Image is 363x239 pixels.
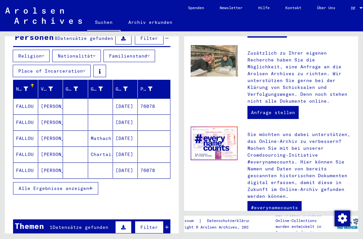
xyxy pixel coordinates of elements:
[276,224,336,235] p: wurden entwickelt in Partnerschaft mit
[113,146,138,162] mat-cell: [DATE]
[16,86,28,93] div: Nachname
[13,146,38,162] mat-cell: FALLOU
[13,65,91,77] button: Place of Incarceration
[91,86,103,93] div: Geburt‏
[13,130,38,146] mat-cell: FALLOU
[13,162,38,178] mat-cell: FALLOU
[202,217,260,224] a: Datenschutzerklärung
[91,84,113,94] div: Geburt‏
[13,98,38,114] mat-cell: FALLOU
[13,80,38,98] mat-header-cell: Nachname
[41,84,63,94] div: Vorname
[247,201,302,214] a: #everynamecounts
[113,98,138,114] mat-cell: [DATE]
[38,130,63,146] mat-cell: [PERSON_NAME]
[140,35,158,41] span: Filter
[66,86,78,93] div: Geburtsname
[41,86,53,93] div: Vorname
[113,114,138,130] mat-cell: [DATE]
[55,35,57,41] span: 8
[173,224,260,230] p: Copyright © Arolsen Archives, 2021
[276,212,336,224] p: Die Arolsen Archives Online-Collections
[173,217,260,224] div: |
[140,84,162,94] div: Prisoner #
[140,224,158,230] span: Filter
[87,14,120,31] a: Suchen
[13,182,98,195] button: Alle Ergebnisse anzeigen
[335,211,350,226] img: Zustimmung ändern
[247,106,299,119] a: Anfrage stellen
[113,162,138,178] mat-cell: [DATE]
[138,80,170,98] mat-header-cell: Prisoner #
[13,50,50,62] button: Religion
[140,86,152,93] div: Prisoner #
[5,8,82,24] img: Arolsen_neg.svg
[52,50,101,62] button: Nationalität
[113,80,138,98] mat-header-cell: Geburtsdatum
[13,114,38,130] mat-cell: FALLOU
[116,86,128,93] div: Geburtsdatum
[15,31,54,43] div: Personen
[113,130,138,146] mat-cell: [DATE]
[50,224,53,230] span: 1
[66,84,87,94] div: Geburtsname
[334,210,350,226] div: Zustimmung ändern
[16,84,38,94] div: Nachname
[247,131,352,200] p: Sie möchten uns dabei unterstützen, das Online-Archiv zu verbessern? Machen Sie mit bei unserer C...
[138,162,170,178] mat-cell: 76078
[247,50,352,105] p: Zusätzlich zu Ihrer eigenen Recherche haben Sie die Möglichkeit, eine Anfrage an die Arolsen Arch...
[88,80,113,98] mat-header-cell: Geburt‏
[15,220,44,232] div: Themen
[19,185,89,191] span: Alle Ergebnisse anzeigen
[135,221,164,233] button: Filter
[191,45,238,77] img: inquiries.jpg
[57,35,113,41] span: Datensätze gefunden
[38,162,63,178] mat-cell: [PERSON_NAME]
[53,224,108,230] span: Datensätze gefunden
[120,14,180,30] a: Archiv erkunden
[88,130,113,146] mat-cell: Mathach
[138,98,170,114] mat-cell: 76078
[38,146,63,162] mat-cell: [PERSON_NAME]
[103,50,155,62] button: Familienstand
[38,114,63,130] mat-cell: [PERSON_NAME]
[173,217,199,224] a: Impressum
[351,6,358,10] span: DE
[135,32,164,44] button: Filter
[38,98,63,114] mat-cell: [PERSON_NAME]
[88,146,113,162] mat-cell: Chartai.
[191,127,238,160] img: enc.jpg
[63,80,88,98] mat-header-cell: Geburtsname
[116,84,137,94] div: Geburtsdatum
[38,80,63,98] mat-header-cell: Vorname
